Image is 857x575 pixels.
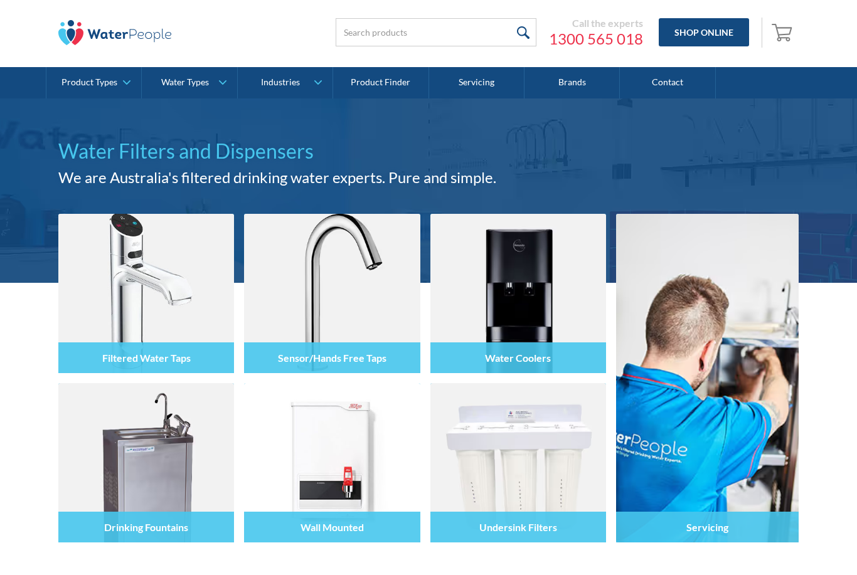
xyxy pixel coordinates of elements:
[616,214,799,542] a: Servicing
[686,521,728,533] h4: Servicing
[549,17,643,29] div: Call the experts
[430,214,606,373] img: Water Coolers
[161,77,209,88] div: Water Types
[244,214,420,373] img: Sensor/Hands Free Taps
[261,77,300,88] div: Industries
[549,29,643,48] a: 1300 565 018
[479,521,557,533] h4: Undersink Filters
[58,20,171,45] img: The Water People
[61,77,117,88] div: Product Types
[142,67,237,98] a: Water Types
[524,67,620,98] a: Brands
[278,352,386,364] h4: Sensor/Hands Free Taps
[244,383,420,542] img: Wall Mounted
[58,214,234,373] img: Filtered Water Taps
[430,383,606,542] img: Undersink Filters
[620,67,715,98] a: Contact
[659,18,749,46] a: Shop Online
[301,521,364,533] h4: Wall Mounted
[238,67,333,98] a: Industries
[104,521,188,533] h4: Drinking Fountains
[732,512,857,575] iframe: podium webchat widget bubble
[333,67,428,98] a: Product Finder
[58,383,234,542] img: Drinking Fountains
[772,22,796,42] img: shopping cart
[46,67,141,98] a: Product Types
[102,352,191,364] h4: Filtered Water Taps
[336,18,536,46] input: Search products
[429,67,524,98] a: Servicing
[485,352,551,364] h4: Water Coolers
[769,18,799,48] a: Open empty cart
